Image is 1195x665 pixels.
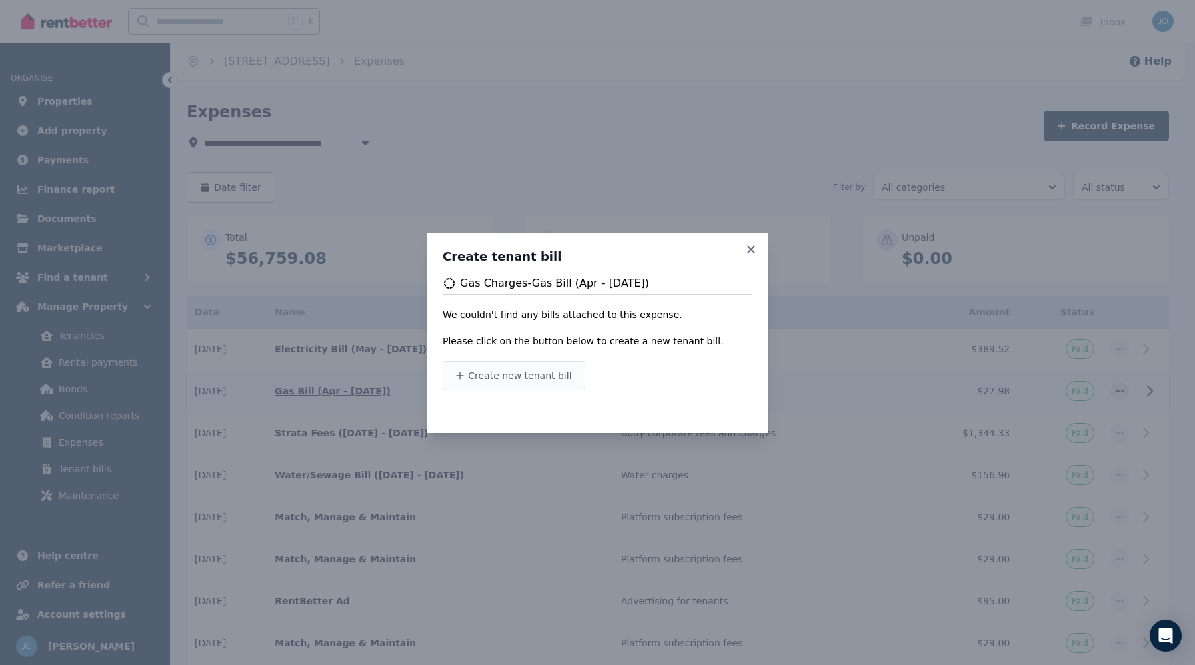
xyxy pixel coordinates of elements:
[468,369,571,382] span: Create new tenant bill
[443,361,585,390] button: Create new tenant bill
[443,249,752,265] h3: Create tenant bill
[1150,620,1182,652] div: Open Intercom Messenger
[443,308,752,348] p: We couldn't find any bills attached to this expense. Please click on the button below to create a...
[460,275,649,291] span: Gas Charges - Gas Bill (Apr - [DATE])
